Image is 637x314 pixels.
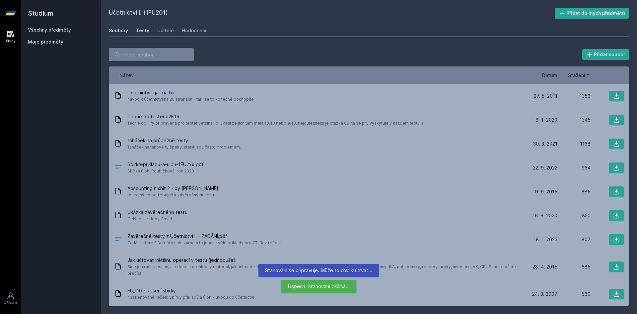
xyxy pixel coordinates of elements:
a: Testy [136,24,149,37]
div: 830 [557,212,591,219]
span: Teorie do testeru 2K19 [127,113,423,120]
span: Sbírka úloh, Roubíčková, rok 2020 [127,168,204,174]
div: 560 [557,291,591,297]
span: 16. 6. 2020 [532,212,557,219]
span: 18. 1. 2023 [533,236,557,243]
div: 885 [557,188,591,195]
div: Stahování se připravuje. Může to chvilku trvat… [258,264,379,277]
div: 685 [557,263,591,270]
div: Testy [136,27,149,34]
button: Název [119,72,134,79]
span: 30. 3. 2021 [533,141,557,147]
span: Zadání, které Fifa řeší v nalejvárne a to jsou skvělé příklady pro ZT. Bez řešení [127,240,281,246]
span: Sbirka-prikladu-a-uloh-1FU2xx.pdf [127,161,204,168]
button: Datum [542,72,557,79]
span: návod k účetnictví na 20 stranách... tak, že to konečně pochopíte [127,96,254,103]
div: 807 [557,236,591,243]
h2: Účetnictví I. (1FU201) [109,8,555,19]
span: Taháček na takové ty špeky, které jsou často problémem. [127,144,241,151]
a: Hodnocení [182,24,206,37]
div: Uživatel [4,300,18,305]
div: 1168 [557,141,591,147]
span: to jediný co potřebuješ k závěrečnýmu testu [127,192,218,198]
span: Účetnictví - jak na to [127,89,254,96]
span: 8. 1. 2020 [535,117,557,123]
span: 24. 3. 2007 [532,291,557,297]
div: Úspěch! Stahovaní začíná… [281,280,356,293]
a: Study [1,27,20,47]
div: Soubory [109,27,128,34]
a: Všechny předměty [28,27,71,33]
span: 9. 9. 2015 [535,188,557,195]
div: 1345 [557,117,591,123]
button: Přidat soubor [582,49,629,60]
span: Ukázka závěrečného testu [127,209,187,216]
button: Přidat do mých předmětů [555,8,629,19]
span: taháček na průběžné testy [127,137,241,144]
span: 28. 4. 2015 [532,263,557,270]
span: Stažení [568,72,585,79]
span: 22. 9. 2022 [533,164,557,171]
div: 1356 [557,93,591,99]
div: Study [6,39,16,44]
span: Jak účtovat většinu operací v testu (jednoduše) [127,257,522,263]
div: Učitelé [157,27,174,34]
span: Naskenované řešení Sbírky příkladů a úloh k úvodu do účetnictví [127,294,254,301]
button: Stažení [568,72,591,79]
span: Závěrečné testy z Účetnictví I. - ZADÁNÍ.pdf [127,233,281,240]
a: Učitelé [157,24,174,37]
input: Hledej soubor [109,48,194,61]
div: PDF [114,163,122,173]
div: 964 [557,164,591,171]
span: Celý test z doby Covid [127,216,187,222]
span: Accounting n shit 2 - by [PERSON_NAME] [127,185,218,192]
a: Soubory [109,24,128,37]
span: Sice jen ručně psaný, ale docela přehledný materiál, jak účtovat základní operace ze ZT (členění ... [127,263,522,277]
span: Teorie od Fify pripravena pro tester,vetsina lidi uvadi ze jich tam mela 10/10 nebo 9/10, nejdule... [127,120,423,127]
span: Moje předměty [28,39,63,45]
span: 27. 5. 2011 [534,93,557,99]
div: Hodnocení [182,27,206,34]
a: Uživatel [1,288,20,309]
span: FU_110 - Řešení sbírky [127,287,254,294]
div: PDF [114,235,122,245]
